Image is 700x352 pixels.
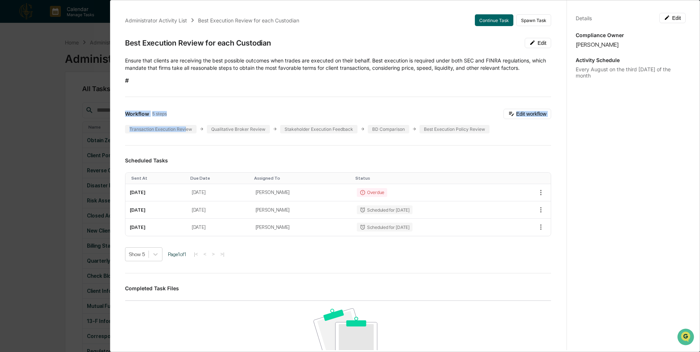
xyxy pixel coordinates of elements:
[576,32,686,38] p: Compliance Owner
[125,57,551,72] p: Ensure that clients are receiving the best possible outcomes when trades are executed on their be...
[4,90,50,103] a: 🖐️Preclearance
[15,93,47,100] span: Preclearance
[516,14,551,26] button: Spawn Task
[192,251,200,257] button: |<
[125,58,133,67] button: Start new chat
[125,201,187,219] td: [DATE]
[7,93,13,99] div: 🖐️
[357,205,413,214] div: Scheduled for [DATE]
[576,15,592,21] div: Details
[218,251,227,257] button: >|
[659,13,686,23] button: Edit
[280,125,358,133] div: Stakeholder Execution Feedback
[525,38,551,48] button: Edit
[355,176,501,181] div: Toggle SortBy
[254,176,349,181] div: Toggle SortBy
[125,125,197,133] div: Transaction Execution Review
[125,76,551,85] h2: #
[168,251,186,257] span: Page 1 of 1
[251,201,352,219] td: [PERSON_NAME]
[576,57,686,63] p: Activity Schedule
[15,107,46,114] span: Data Lookup
[131,176,184,181] div: Toggle SortBy
[368,125,409,133] div: BD Comparison
[503,109,551,119] button: Edit workflow
[125,157,551,164] h3: Scheduled Tasks
[251,219,352,236] td: [PERSON_NAME]
[4,104,49,117] a: 🔎Data Lookup
[125,17,187,24] div: Administrator Activity List
[187,219,251,236] td: [DATE]
[190,176,248,181] div: Toggle SortBy
[125,184,187,201] td: [DATE]
[677,328,696,348] iframe: Open customer support
[25,64,93,69] div: We're available if you need us!
[7,107,13,113] div: 🔎
[187,201,251,219] td: [DATE]
[125,39,271,47] div: Best Execution Review for each Custodian
[357,223,413,231] div: Scheduled for [DATE]
[61,93,91,100] span: Attestations
[7,15,133,27] p: How can we help?
[201,251,209,257] button: <
[7,56,21,69] img: 1746055101610-c473b297-6a78-478c-a979-82029cc54cd1
[125,219,187,236] td: [DATE]
[210,251,217,257] button: >
[125,111,149,117] span: Workflow
[50,90,94,103] a: 🗄️Attestations
[19,33,121,41] input: Clear
[53,93,59,99] div: 🗄️
[419,125,490,133] div: Best Execution Policy Review
[576,41,686,48] div: [PERSON_NAME]
[52,124,89,130] a: Powered byPylon
[152,111,167,116] span: 5 steps
[73,125,89,130] span: Pylon
[207,125,270,133] div: Qualitative Broker Review
[357,188,387,197] div: Overdue
[25,56,120,64] div: Start new chat
[576,66,686,79] div: Every August on the third [DATE] of the month
[251,184,352,201] td: [PERSON_NAME]
[125,285,551,291] h3: Completed Task Files
[198,17,299,24] div: Best Execution Review for each Custodian
[187,184,251,201] td: [DATE]
[475,14,513,26] button: Continue Task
